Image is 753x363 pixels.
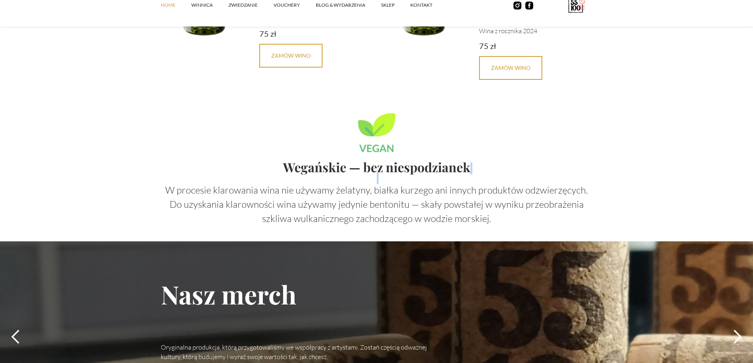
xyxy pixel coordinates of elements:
div: 75 zł [259,27,377,40]
strong: W procesie klarowania wina nie używamy żelatyny, białka kurzego ani innych produktów odzwierzęcyc... [165,184,588,224]
div: 75 zł [479,39,596,52]
strong: Wegańskie — bez niespodzianek [283,158,470,175]
p: Oryginalna produkcja, którą przygotowaliśmy we współpracy z artystami. Zostań częścią odważnej ku... [161,342,446,361]
h1: Nasz merch [161,254,593,335]
a: Zamów Wino [479,56,542,80]
a: Zamów Wino [259,44,323,68]
p: Wina z rocznika 2024 [479,26,596,36]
